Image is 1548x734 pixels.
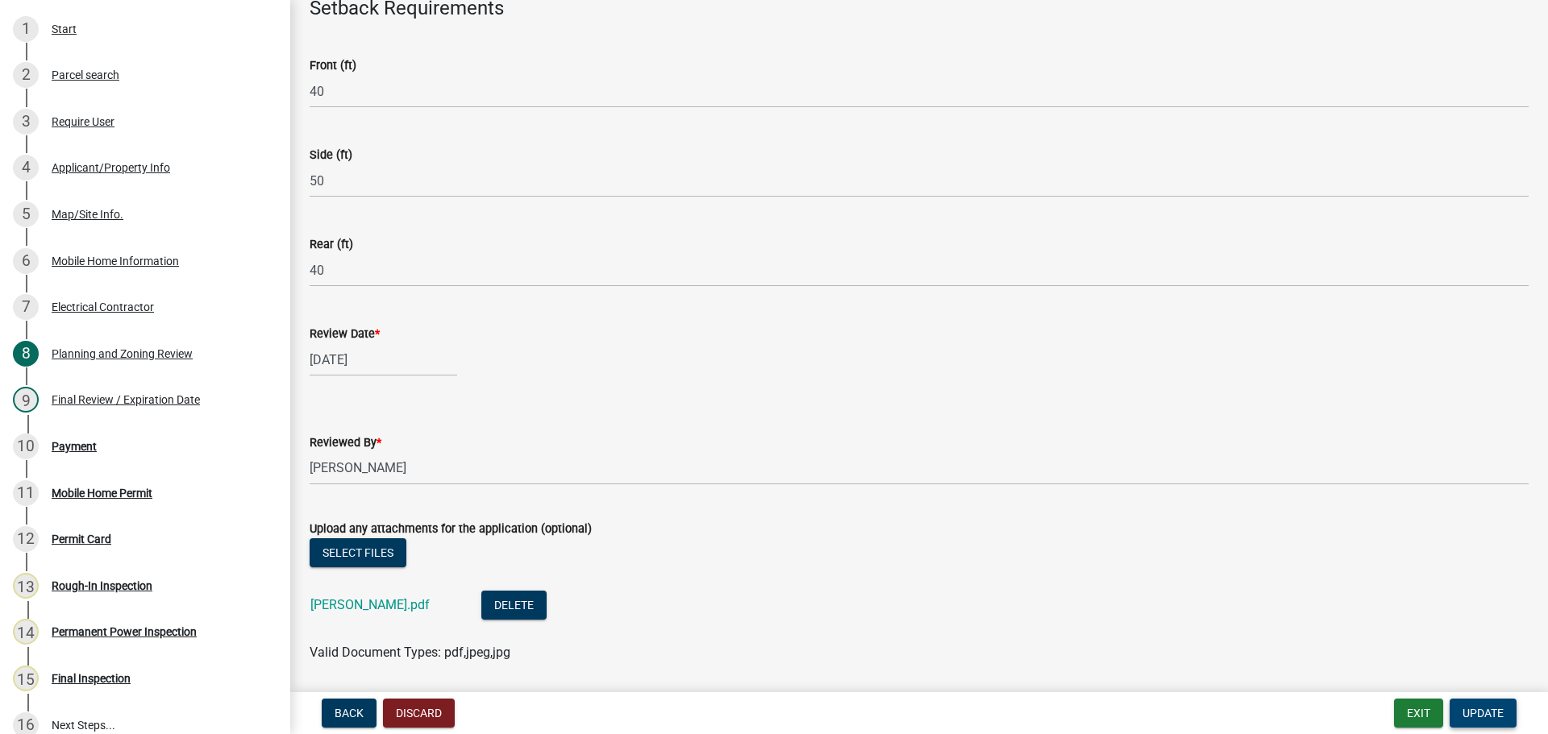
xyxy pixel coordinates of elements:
div: 14 [13,619,39,645]
span: Valid Document Types: pdf,jpeg,jpg [310,645,510,660]
button: Select files [310,538,406,567]
label: Reviewed By [310,437,381,449]
div: Final Inspection [52,673,131,684]
div: 7 [13,294,39,320]
button: Back [322,699,377,728]
div: Start [52,23,77,35]
div: 2 [13,62,39,88]
div: Rough-In Inspection [52,580,152,591]
button: Delete [481,591,547,620]
input: mm/dd/yyyy [310,343,457,376]
a: [PERSON_NAME].pdf [310,597,430,612]
button: Update [1450,699,1517,728]
div: 8 [13,341,39,367]
div: Electrical Contractor [52,301,154,313]
label: Side (ft) [310,150,352,161]
div: 12 [13,526,39,552]
div: Permit Card [52,533,111,545]
div: 5 [13,201,39,227]
div: Permanent Power Inspection [52,626,197,637]
div: 10 [13,433,39,459]
div: 1 [13,16,39,42]
div: Applicant/Property Info [52,162,170,173]
div: Mobile Home Permit [52,487,152,499]
div: 11 [13,480,39,506]
div: 4 [13,155,39,180]
div: Final Review / Expiration Date [52,394,200,405]
div: Map/Site Info. [52,209,123,220]
span: Back [335,707,364,719]
span: Update [1463,707,1504,719]
div: 9 [13,387,39,413]
wm-modal-confirm: Delete Document [481,599,547,614]
div: Planning and Zoning Review [52,348,193,359]
div: 13 [13,573,39,599]
div: Payment [52,441,97,452]
div: Mobile Home Information [52,255,179,267]
label: Review Date [310,329,380,340]
div: Require User [52,116,114,127]
div: 3 [13,109,39,135]
button: Exit [1394,699,1443,728]
button: Discard [383,699,455,728]
div: Parcel search [52,69,119,81]
label: Rear (ft) [310,239,353,251]
div: 15 [13,666,39,691]
label: Upload any attachments for the application (optional) [310,524,592,535]
label: Front (ft) [310,60,356,72]
div: 6 [13,248,39,274]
